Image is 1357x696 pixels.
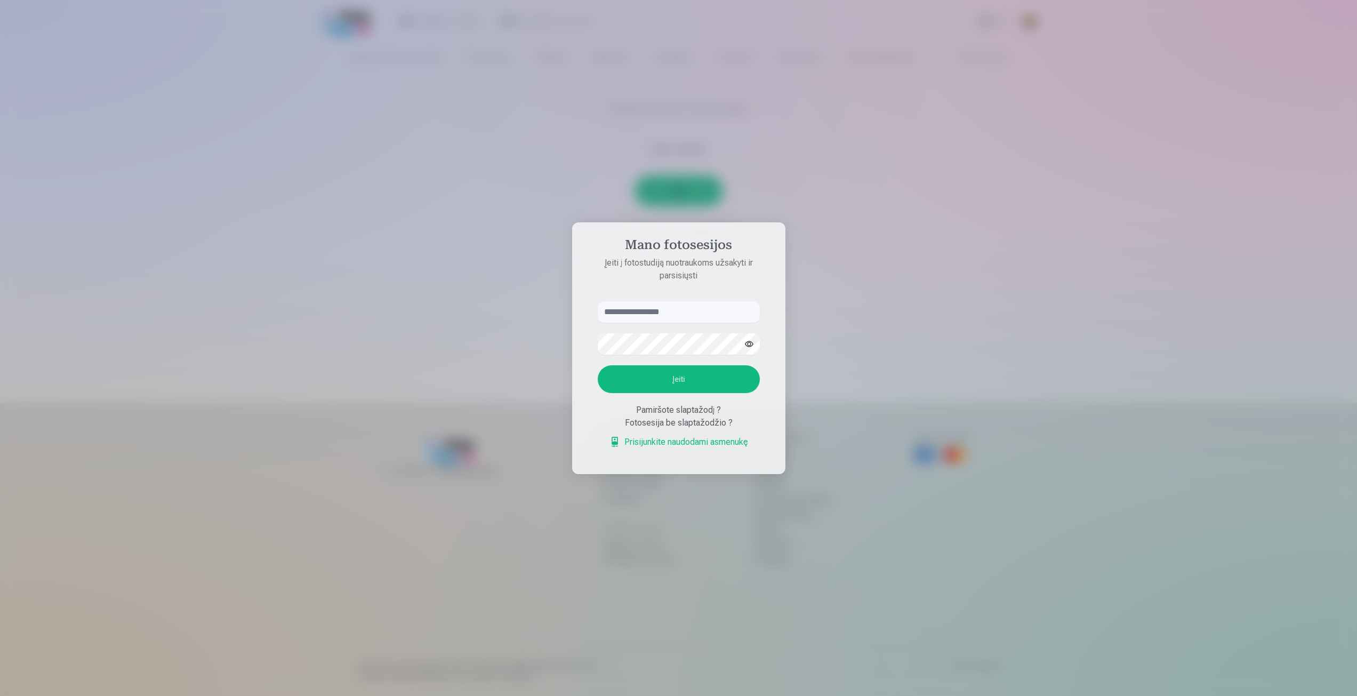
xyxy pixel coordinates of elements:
div: Fotosesija be slaptažodžio ? [598,417,760,429]
div: Pamiršote slaptažodį ? [598,404,760,417]
p: Įeiti į fotostudiją nuotraukoms užsakyti ir parsisiųsti [587,257,770,282]
button: Įeiti [598,365,760,393]
a: Prisijunkite naudodami asmenukę [609,436,748,449]
h4: Mano fotosesijos [587,237,770,257]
